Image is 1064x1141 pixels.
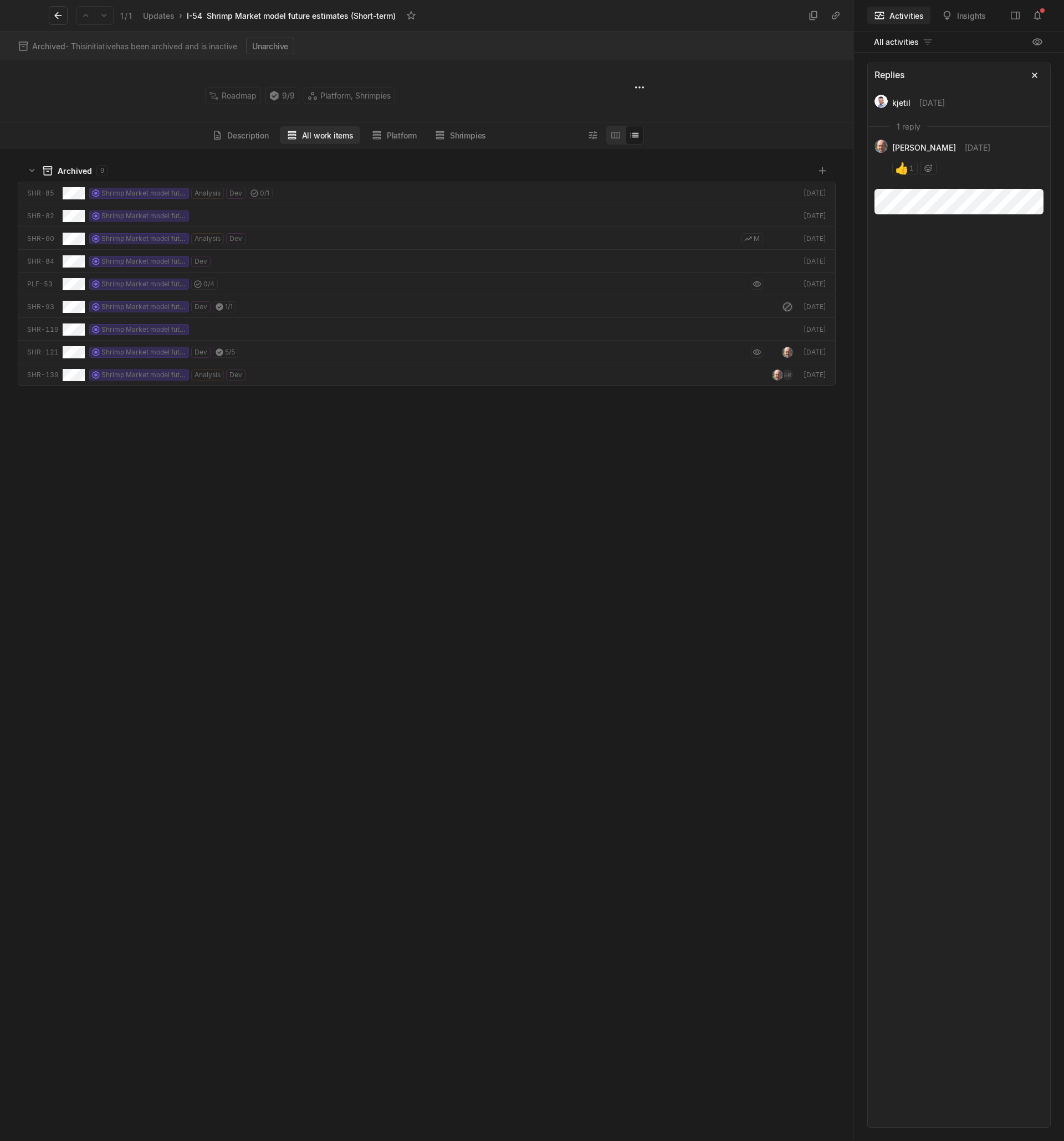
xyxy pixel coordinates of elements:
div: SHR-119 [27,325,58,335]
div: [DATE] [802,279,826,289]
button: Insights [935,7,993,24]
div: Archived [58,165,92,177]
span: Analysis [195,188,221,198]
span: Shrimp Market model future estimates (Short-term) [101,279,186,289]
span: 1 [909,165,914,172]
span: 1 / 1 [225,302,233,312]
span: Shrimp Market model future estimates (Short-term) [101,302,186,312]
span: Dev [195,302,207,312]
a: SHR-85Shrimp Market model future estimates (Short-term)AnalysisDev0/1[DATE] [18,182,836,204]
span: Shrimp Market model future estimates (Short-term) [101,325,186,335]
span: [DATE] [919,97,945,109]
span: Dev [195,347,207,357]
span: M [754,234,760,244]
span: Shrimp Market model future estimates (Short-term) [101,256,186,266]
div: SHR-60 [27,234,58,244]
span: ER [784,369,790,381]
span: Platform, Shrimpies [320,88,391,104]
div: Roadmap [205,88,261,104]
div: SHR-93 [27,302,58,312]
span: 0 / 1 [260,188,269,198]
span: [PERSON_NAME] [892,142,956,153]
div: [DATE] [802,347,826,357]
span: Dev [229,188,242,198]
a: PLF-53Shrimp Market model future estimates (Short-term)0/4[DATE] [18,273,836,295]
button: Activities [867,7,930,24]
span: [DATE] [965,142,990,153]
img: profile.jpeg [874,140,888,153]
div: › [179,10,182,21]
a: SHR-121Shrimp Market model future estimates (Short-term)Dev5/5[DATE] [18,341,836,363]
div: board and list toggle [606,126,644,145]
span: Dev [229,370,242,380]
a: SHR-93Shrimp Market model future estimates (Short-term)Dev1/1[DATE] [18,295,836,318]
a: SHR-119Shrimp Market model future estimates (Short-term)[DATE] [18,318,836,341]
div: 1 reply [897,121,920,132]
div: [DATE] [802,256,826,266]
img: profile.jpeg [772,369,783,381]
button: All activities [867,33,940,51]
a: SHR-82Shrimp Market model future estimates (Short-term)[DATE] [18,204,836,227]
span: Shrimp Market model future estimates (Short-term) [101,347,186,357]
button: All work items [280,126,360,144]
a: SHR-60Shrimp Market model future estimates (Short-term)AnalysisDevM[DATE] [18,227,836,250]
a: SHR-139Shrimp Market model future estimates (Short-term)AnalysisDevER[DATE] [18,363,836,386]
a: Updates [141,8,177,23]
div: Shrimp Market model future estimates (Short-term) [207,10,396,22]
div: [DATE] [802,325,826,335]
div: SHR-84 [27,256,58,266]
button: Unarchive [246,38,294,54]
div: 9 [96,165,108,176]
span: Analysis [195,370,221,380]
div: SHR-121 [27,347,58,357]
button: Description [205,126,275,144]
span: Shrimp Market model future estimates (Short-term) [101,188,186,198]
div: [DATE] [802,211,826,221]
div: [DATE] [802,234,826,244]
span: 5 / 5 [225,347,235,357]
div: [DATE] [802,370,826,380]
span: / [125,11,127,20]
span: Shrimp Market model future estimates (Short-term) [101,211,186,221]
div: [DATE] [802,302,826,312]
div: SHR-139 [27,370,58,380]
div: 1 1 [120,10,132,22]
button: Shrimpies [428,126,493,144]
div: SHR-85 [27,188,58,198]
div: 9 / 9 [265,88,299,104]
button: Change to mode board_view [606,126,625,145]
span: Shrimp Market model future estimates (Short-term) [101,234,186,244]
div: SHR-82 [27,211,58,221]
span: Shrimp Market model future estimates (Short-term) [101,370,186,380]
span: - This initiative has been archived and is inactive [32,40,237,52]
span: 0 / 4 [203,279,214,289]
div: Replies [874,68,905,83]
img: profilbilde_kontali.png [874,95,888,108]
span: Archived [32,42,65,51]
div: I-54 [187,10,202,22]
button: Change to mode list_view [625,126,644,145]
span: Analysis [195,234,221,244]
span: 👍 [896,163,907,174]
span: Dev [229,234,242,244]
img: profile.jpeg [782,347,793,358]
div: PLF-53 [27,279,58,289]
a: SHR-84Shrimp Market model future estimates (Short-term)Dev[DATE] [18,250,836,273]
div: [DATE] [802,188,826,198]
button: Platform [365,126,423,144]
span: Dev [195,256,207,266]
span: All activities [874,36,919,48]
span: kjetil [892,97,910,109]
